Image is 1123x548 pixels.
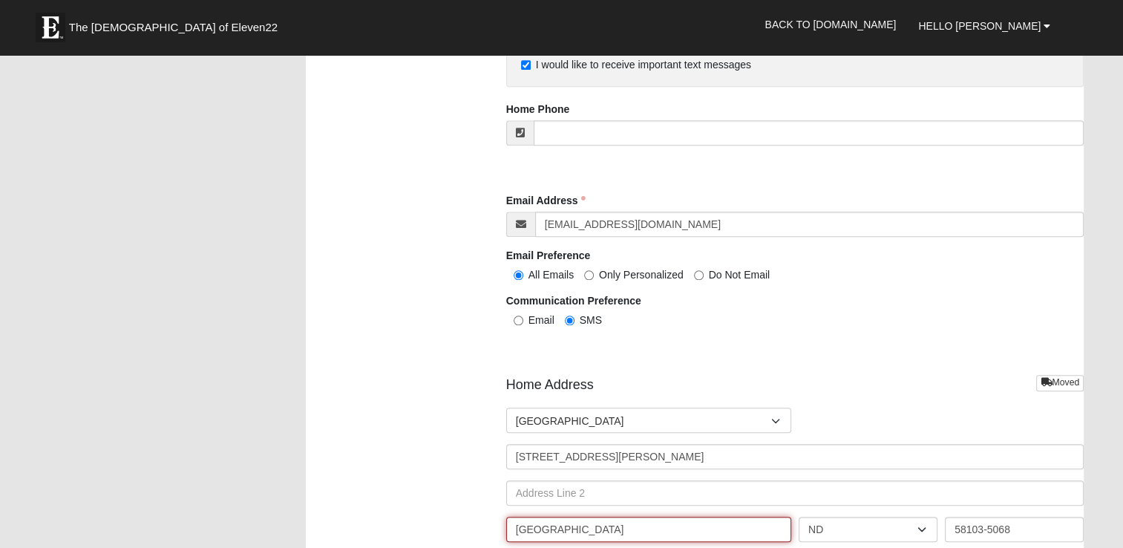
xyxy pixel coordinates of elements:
input: All Emails [514,270,523,280]
span: Hello [PERSON_NAME] [918,20,1041,32]
span: The [DEMOGRAPHIC_DATA] of Eleven22 [69,20,278,35]
span: I would like to receive important text messages [536,59,751,71]
input: SMS [565,316,574,325]
a: Moved [1036,375,1084,391]
span: [GEOGRAPHIC_DATA] [516,408,771,434]
input: City [506,517,791,542]
label: Home Phone [506,102,570,117]
a: Hello [PERSON_NAME] [907,7,1061,45]
span: All Emails [528,269,574,281]
label: Communication Preference [506,293,641,308]
label: Email Address [506,193,586,208]
span: SMS [580,314,602,326]
span: Do Not Email [709,269,770,281]
span: Email [528,314,554,326]
input: Zip [945,517,1084,542]
span: Only Personalized [599,269,684,281]
input: Do Not Email [694,270,704,280]
a: The [DEMOGRAPHIC_DATA] of Eleven22 [28,5,325,42]
input: Address Line 1 [506,444,1084,469]
span: Home Address [506,375,594,395]
input: Address Line 2 [506,480,1084,506]
input: I would like to receive important text messages [521,60,531,70]
a: Back to [DOMAIN_NAME] [753,6,907,43]
img: Eleven22 logo [36,13,65,42]
input: Email [514,316,523,325]
input: Only Personalized [584,270,594,280]
label: Email Preference [506,248,591,263]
